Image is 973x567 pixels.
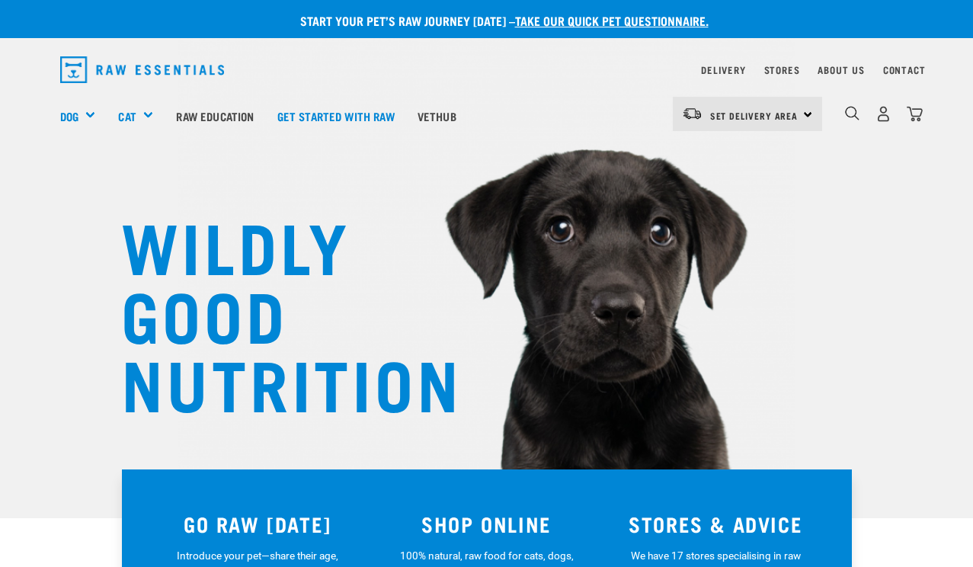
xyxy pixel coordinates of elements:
[682,107,703,120] img: van-moving.png
[883,67,926,72] a: Contact
[266,85,406,146] a: Get started with Raw
[875,106,891,122] img: user.png
[764,67,800,72] a: Stores
[818,67,864,72] a: About Us
[907,106,923,122] img: home-icon@2x.png
[610,512,821,536] h3: STORES & ADVICE
[48,50,926,89] nav: dropdown navigation
[406,85,468,146] a: Vethub
[152,512,363,536] h3: GO RAW [DATE]
[60,107,78,125] a: Dog
[515,17,709,24] a: take our quick pet questionnaire.
[701,67,745,72] a: Delivery
[121,210,426,415] h1: WILDLY GOOD NUTRITION
[845,106,859,120] img: home-icon-1@2x.png
[381,512,592,536] h3: SHOP ONLINE
[165,85,265,146] a: Raw Education
[118,107,136,125] a: Cat
[60,56,225,83] img: Raw Essentials Logo
[710,113,799,118] span: Set Delivery Area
